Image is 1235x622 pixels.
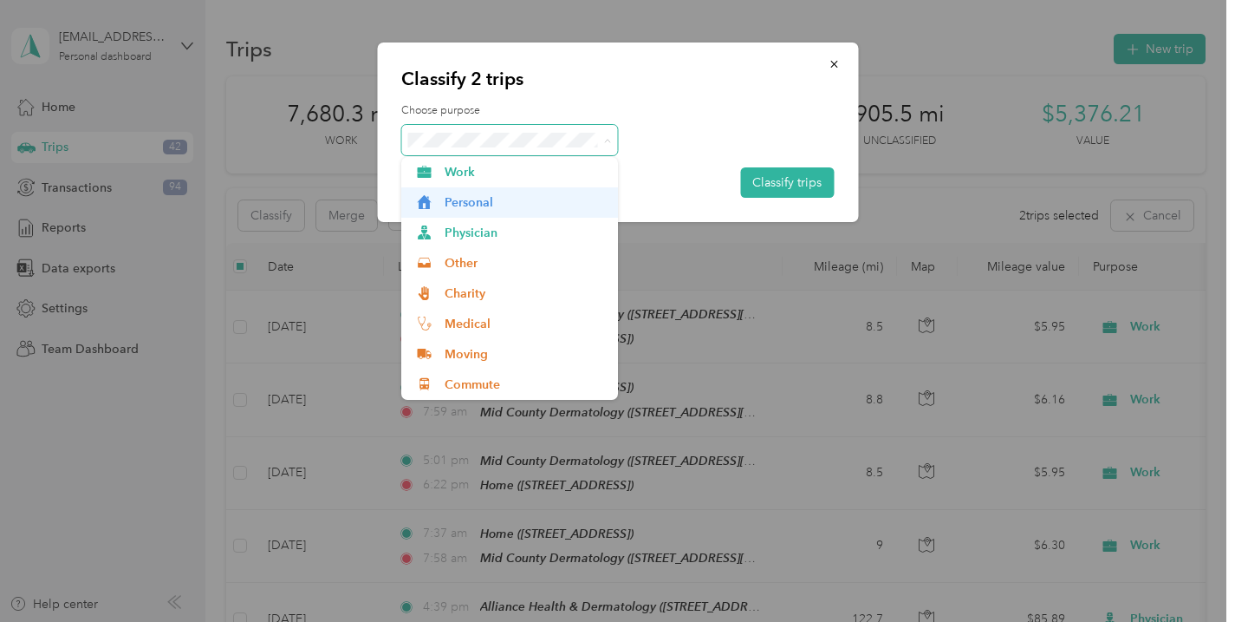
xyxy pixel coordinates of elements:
[445,224,606,242] span: Physician
[445,345,606,363] span: Moving
[445,163,606,181] span: Work
[445,315,606,333] span: Medical
[445,285,606,303] span: Charity
[445,376,606,394] span: Commute
[401,67,834,91] p: Classify 2 trips
[445,254,606,272] span: Other
[401,103,834,119] label: Choose purpose
[740,167,834,198] button: Classify trips
[1138,525,1235,622] iframe: Everlance-gr Chat Button Frame
[445,193,606,212] span: Personal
